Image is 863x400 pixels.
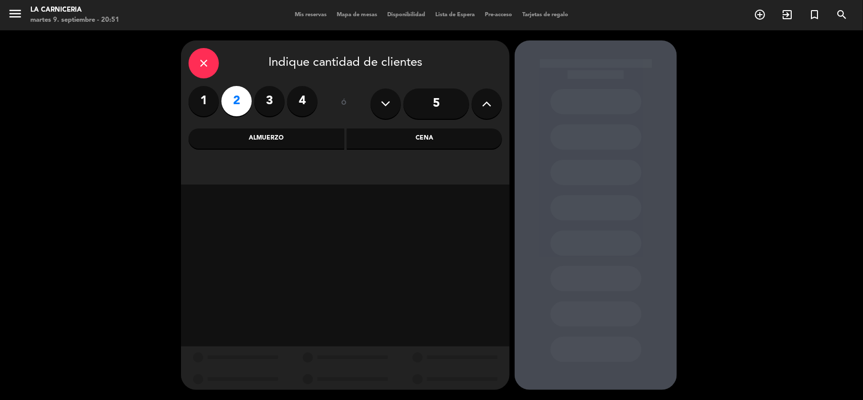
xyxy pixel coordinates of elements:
[332,12,382,18] span: Mapa de mesas
[382,12,430,18] span: Disponibilidad
[287,86,317,116] label: 4
[430,12,480,18] span: Lista de Espera
[189,86,219,116] label: 1
[221,86,252,116] label: 2
[480,12,517,18] span: Pre-acceso
[808,9,821,21] i: turned_in_not
[30,5,119,15] div: La Carniceria
[290,12,332,18] span: Mis reservas
[754,9,766,21] i: add_circle_outline
[198,57,210,69] i: close
[189,48,502,78] div: Indique cantidad de clientes
[328,86,360,121] div: ó
[8,6,23,25] button: menu
[8,6,23,21] i: menu
[30,15,119,25] div: martes 9. septiembre - 20:51
[836,9,848,21] i: search
[254,86,285,116] label: 3
[189,128,344,149] div: Almuerzo
[781,9,793,21] i: exit_to_app
[517,12,573,18] span: Tarjetas de regalo
[347,128,503,149] div: Cena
